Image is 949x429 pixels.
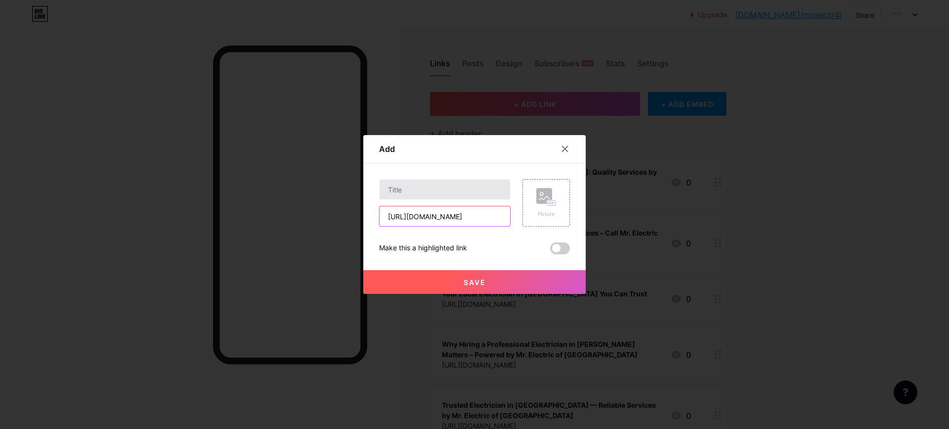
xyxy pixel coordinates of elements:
div: Picture [536,210,556,218]
span: Save [464,278,486,286]
div: Add [379,143,395,155]
div: Make this a highlighted link [379,242,467,254]
input: Title [380,180,510,199]
button: Save [363,270,586,294]
input: URL [380,206,510,226]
